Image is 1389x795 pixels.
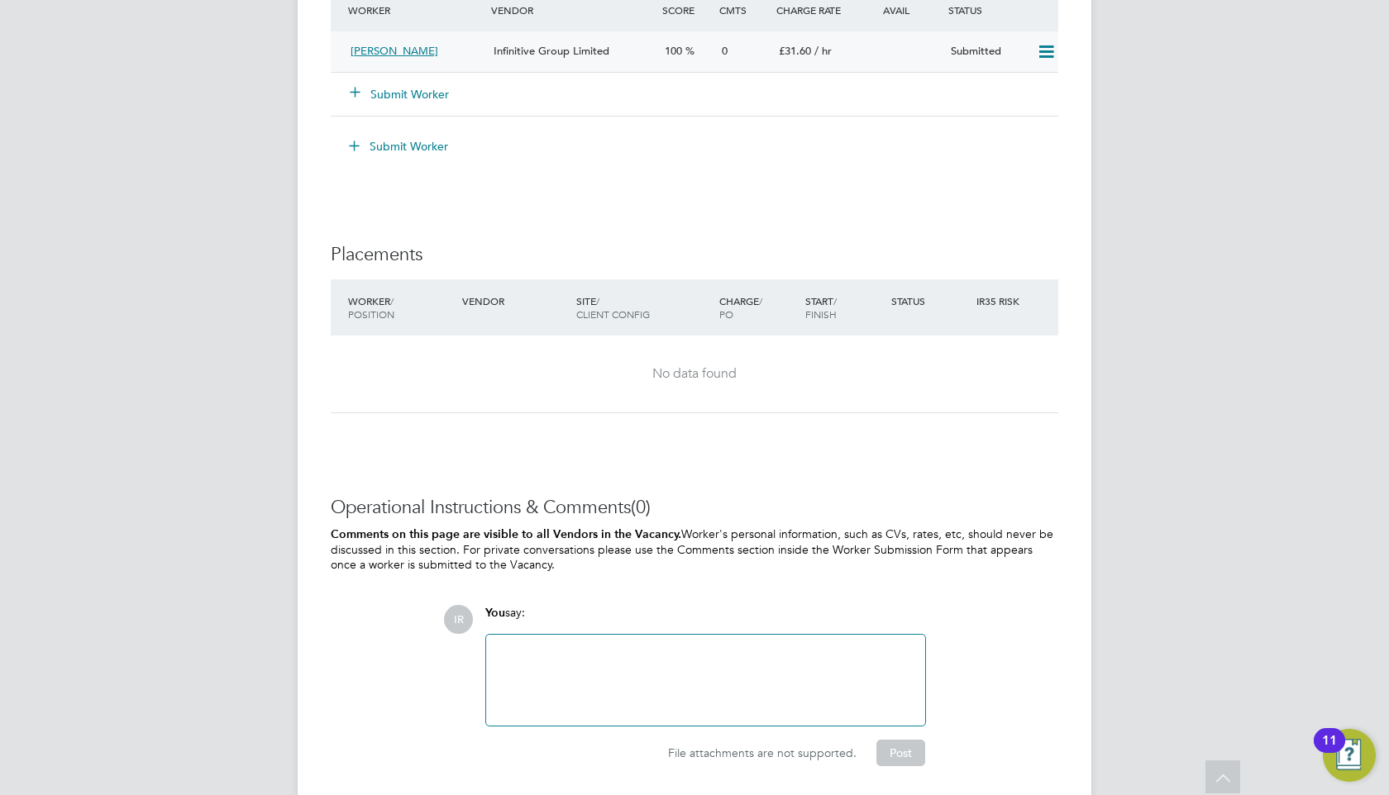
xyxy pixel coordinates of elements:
span: Infinitive Group Limited [494,44,609,58]
b: Comments on this page are visible to all Vendors in the Vacancy. [331,527,681,541]
div: Submitted [944,38,1030,65]
div: Status [887,286,973,316]
div: 11 [1322,740,1337,762]
span: (0) [631,496,651,518]
span: 0 [722,44,728,58]
span: / hr [814,44,832,58]
h3: Operational Instructions & Comments [331,496,1058,520]
button: Open Resource Center, 11 new notifications [1323,729,1376,782]
span: / Finish [805,294,837,321]
span: [PERSON_NAME] [351,44,438,58]
div: Charge [715,286,801,329]
div: say: [485,605,926,634]
button: Submit Worker [337,133,461,159]
p: Worker's personal information, such as CVs, rates, etc, should never be discussed in this section... [331,526,1058,573]
span: You [485,606,505,620]
div: Worker [344,286,458,329]
span: / PO [719,294,762,321]
span: £31.60 [779,44,811,58]
div: IR35 Risk [972,286,1029,316]
span: / Position [348,294,394,321]
div: Start [801,286,887,329]
span: 100 [665,44,682,58]
span: / Client Config [576,294,650,321]
button: Submit Worker [351,86,450,102]
button: Post [876,740,925,766]
div: Vendor [458,286,572,316]
h3: Placements [331,243,1058,267]
div: Site [572,286,715,329]
div: No data found [347,365,1042,383]
span: File attachments are not supported. [668,745,857,760]
span: IR [444,605,473,634]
